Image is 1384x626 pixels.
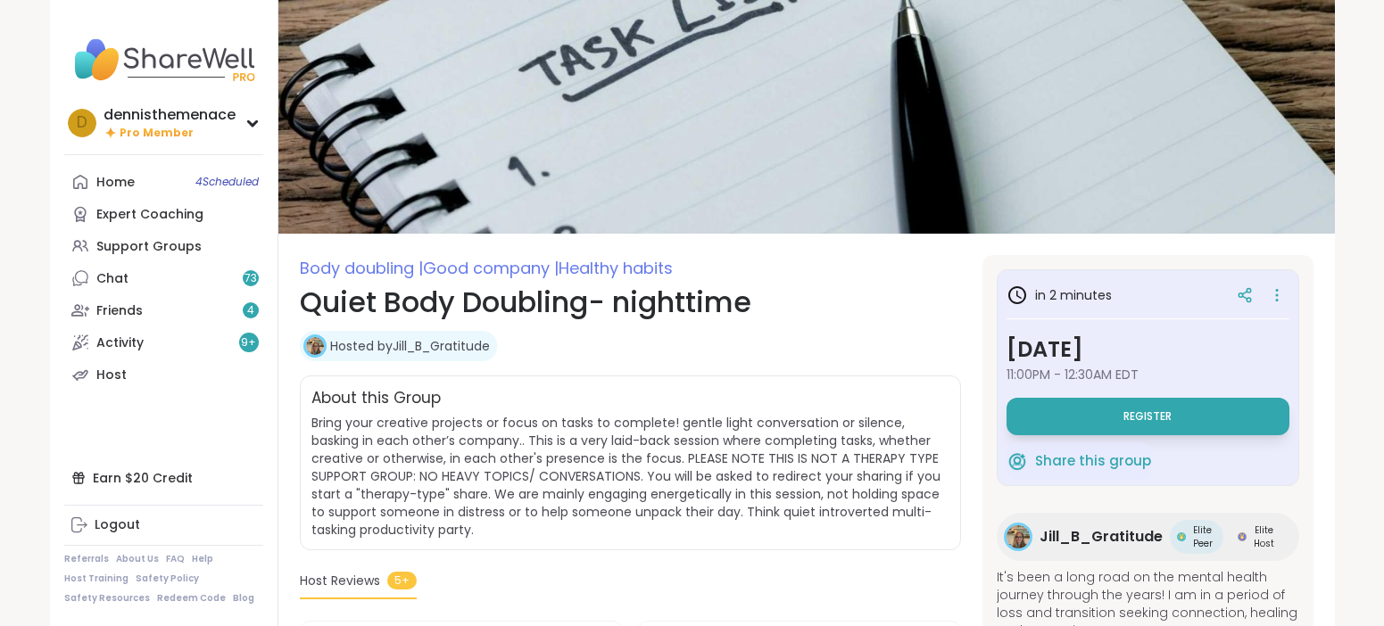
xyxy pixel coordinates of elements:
a: Safety Resources [64,592,150,605]
div: Chat [96,270,128,288]
span: Register [1123,409,1172,424]
h2: About this Group [311,387,441,410]
div: dennisthemenace [104,105,236,125]
a: Referrals [64,553,109,565]
span: Bring your creative projects or focus on tasks to complete! gentle light conversation or silence,... [311,414,941,539]
h1: Quiet Body Doubling- nighttime [300,281,961,324]
a: Hosted byJill_B_Gratitude [330,337,490,355]
a: Support Groups [64,230,263,262]
span: 9 + [241,335,256,350]
div: Home [96,174,135,192]
span: 73 [244,271,257,286]
a: Jill_B_GratitudeJill_B_GratitudeElite PeerElite PeerElite HostElite Host [997,513,1299,561]
a: Home4Scheduled [64,166,263,198]
button: Register [1007,398,1289,435]
span: 11:00PM - 12:30AM EDT [1007,366,1289,383]
span: Share this group [1035,451,1151,472]
div: Friends [96,302,143,320]
a: Host [64,358,263,391]
div: Earn $20 Credit [64,462,263,494]
a: Chat73 [64,262,263,294]
button: Share this group [1007,442,1151,480]
a: Redeem Code [157,592,226,605]
span: Elite Peer [1189,523,1216,550]
span: 5+ [387,572,417,589]
span: Elite Host [1250,523,1278,550]
a: Logout [64,509,263,541]
img: Elite Host [1238,532,1247,541]
span: 4 [247,303,254,318]
div: Logout [95,516,140,534]
span: Pro Member [120,126,194,141]
a: About Us [116,553,159,565]
a: Host Training [64,572,128,585]
span: Healthy habits [559,257,673,279]
a: Expert Coaching [64,198,263,230]
a: Help [192,553,213,565]
img: ShareWell Nav Logo [64,29,263,91]
div: Support Groups [96,238,202,256]
a: Friends4 [64,294,263,326]
div: Expert Coaching [96,206,203,224]
a: Safety Policy [136,572,199,585]
span: Jill_B_Gratitude [1040,526,1163,548]
img: Jill_B_Gratitude [1007,525,1030,548]
a: FAQ [166,553,185,565]
h3: in 2 minutes [1007,284,1112,306]
div: Activity [96,334,144,352]
a: Activity9+ [64,326,263,358]
img: ShareWell Logomark [1007,450,1028,472]
img: Jill_B_Gratitude [306,337,324,355]
span: Host Reviews [300,572,380,590]
a: Blog [233,592,254,605]
span: Body doubling | [300,257,423,279]
span: d [77,111,87,135]
h3: [DATE] [1007,334,1289,366]
span: 4 Scheduled [195,175,259,189]
span: Good company | [423,257,559,279]
div: Host [96,367,127,384]
img: Elite Peer [1177,532,1186,541]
